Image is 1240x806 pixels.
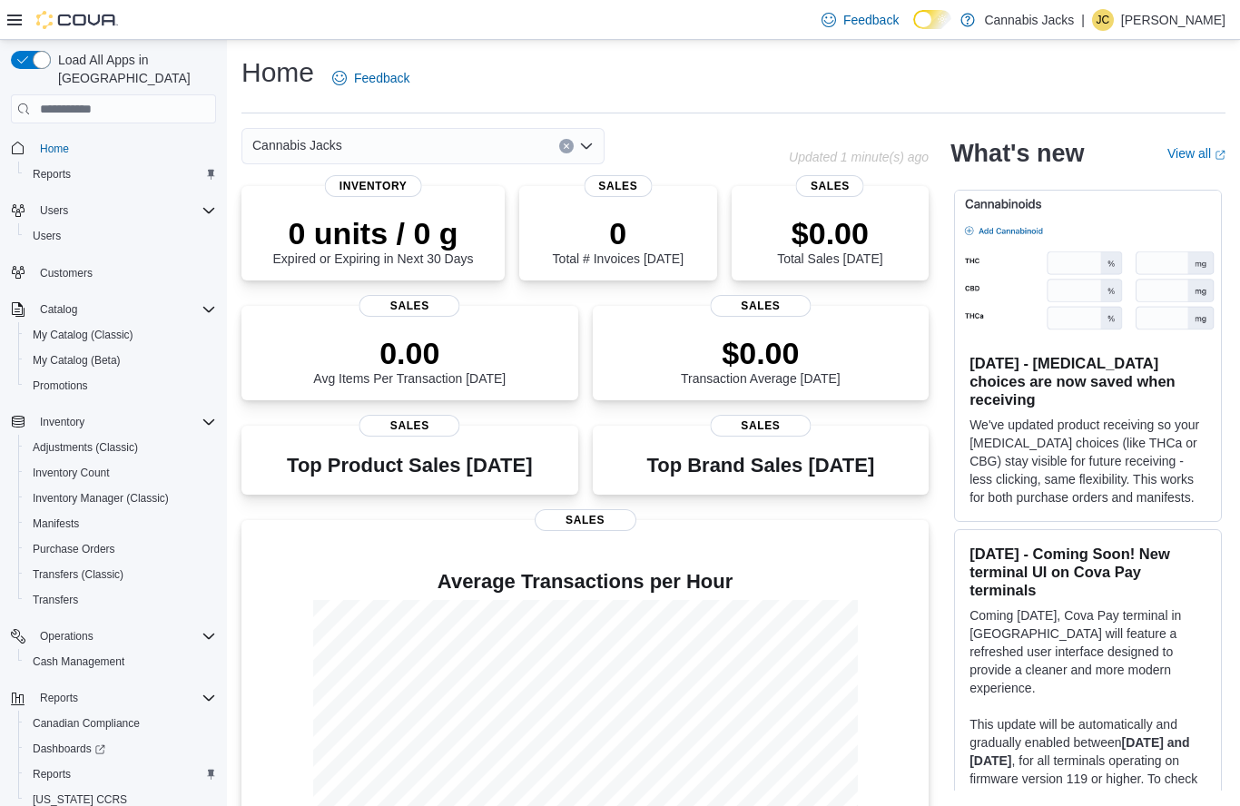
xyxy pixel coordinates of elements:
button: Home [4,134,223,161]
img: Cova [36,11,118,29]
span: Feedback [354,69,409,87]
span: Inventory [33,411,216,433]
span: Home [33,136,216,159]
a: My Catalog (Beta) [25,349,128,371]
span: Cash Management [25,651,216,673]
p: We've updated product receiving so your [MEDICAL_DATA] choices (like THCa or CBG) stay visible fo... [969,416,1206,506]
span: Inventory [40,415,84,429]
span: Reports [40,691,78,705]
span: Inventory Count [33,466,110,480]
a: Transfers (Classic) [25,564,131,585]
span: Sales [535,509,636,531]
p: 0.00 [313,335,506,371]
span: Reports [33,687,216,709]
span: Purchase Orders [25,538,216,560]
span: Inventory Count [25,462,216,484]
span: Cannabis Jacks [252,134,342,156]
button: Reports [18,162,223,187]
span: Inventory Manager (Classic) [25,487,216,509]
div: Total # Invoices [DATE] [553,215,684,266]
a: Customers [33,262,100,284]
a: Promotions [25,375,95,397]
a: View allExternal link [1167,146,1225,161]
span: Sales [710,415,811,437]
span: Load All Apps in [GEOGRAPHIC_DATA] [51,51,216,87]
button: Operations [33,625,101,647]
p: $0.00 [681,335,841,371]
button: Manifests [18,511,223,536]
span: Cash Management [33,654,124,669]
span: Sales [359,415,460,437]
a: Reports [25,163,78,185]
a: Reports [25,763,78,785]
p: Updated 1 minute(s) ago [789,150,929,164]
span: Adjustments (Classic) [33,440,138,455]
span: Purchase Orders [33,542,115,556]
p: | [1081,9,1085,31]
span: Reports [25,163,216,185]
p: Coming [DATE], Cova Pay terminal in [GEOGRAPHIC_DATA] will feature a refreshed user interface des... [969,606,1206,697]
h2: What's new [950,139,1084,168]
a: My Catalog (Classic) [25,324,141,346]
span: Canadian Compliance [25,713,216,734]
span: Catalog [40,302,77,317]
span: Sales [710,295,811,317]
a: Purchase Orders [25,538,123,560]
button: Clear input [559,139,574,153]
button: Adjustments (Classic) [18,435,223,460]
a: Dashboards [25,738,113,760]
span: Inventory [325,175,422,197]
button: Cash Management [18,649,223,674]
a: Feedback [325,60,417,96]
a: Inventory Manager (Classic) [25,487,176,509]
span: Inventory Manager (Classic) [33,491,169,506]
input: Dark Mode [913,10,951,29]
a: Feedback [814,2,906,38]
div: Expired or Expiring in Next 30 Days [273,215,474,266]
span: Users [33,200,216,221]
span: Manifests [25,513,216,535]
div: Avg Items Per Transaction [DATE] [313,335,506,386]
span: Home [40,142,69,156]
span: Reports [25,763,216,785]
span: Reports [33,767,71,781]
h3: [DATE] - Coming Soon! New terminal UI on Cova Pay terminals [969,545,1206,599]
span: Promotions [25,375,216,397]
button: Inventory [4,409,223,435]
h3: Top Brand Sales [DATE] [646,455,874,477]
span: Catalog [33,299,216,320]
button: Canadian Compliance [18,711,223,736]
div: Jackie Crawford [1092,9,1114,31]
button: Reports [18,762,223,787]
span: Operations [40,629,93,644]
button: My Catalog (Beta) [18,348,223,373]
button: Inventory Manager (Classic) [18,486,223,511]
span: Sales [584,175,652,197]
span: My Catalog (Beta) [33,353,121,368]
a: Users [25,225,68,247]
button: Transfers [18,587,223,613]
span: Manifests [33,516,79,531]
a: Dashboards [18,736,223,762]
span: Customers [40,266,93,280]
h4: Average Transactions per Hour [256,571,914,593]
p: 0 [553,215,684,251]
span: Users [33,229,61,243]
span: My Catalog (Classic) [33,328,133,342]
div: Transaction Average [DATE] [681,335,841,386]
span: Transfers [25,589,216,611]
span: Customers [33,261,216,284]
button: Open list of options [579,139,594,153]
strong: [DATE] and [DATE] [969,735,1190,768]
h3: [DATE] - [MEDICAL_DATA] choices are now saved when receiving [969,354,1206,408]
span: Dark Mode [913,29,914,30]
span: Users [25,225,216,247]
button: My Catalog (Classic) [18,322,223,348]
p: $0.00 [777,215,882,251]
button: Catalog [4,297,223,322]
span: My Catalog (Classic) [25,324,216,346]
button: Reports [4,685,223,711]
a: Home [33,138,76,160]
p: Cannabis Jacks [984,9,1074,31]
button: Inventory Count [18,460,223,486]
